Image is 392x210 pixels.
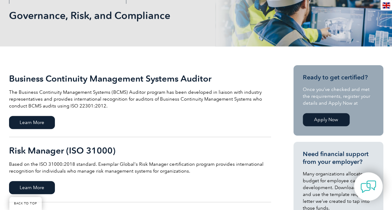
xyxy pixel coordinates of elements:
p: Once you’ve checked and met the requirements, register your details and Apply Now at [303,86,374,107]
a: Business Continuity Management Systems Auditor The Business Continuity Management Systems (BCMS) ... [9,65,271,137]
img: en [382,2,390,8]
a: BACK TO TOP [9,197,42,210]
h3: Ready to get certified? [303,74,374,81]
img: contact-chat.png [361,179,376,194]
h3: Need financial support from your employer? [303,150,374,166]
span: Learn More [9,181,55,194]
h2: Business Continuity Management Systems Auditor [9,74,271,84]
p: The Business Continuity Management Systems (BCMS) Auditor program has been developed in liaison w... [9,89,271,109]
h2: Risk Manager (ISO 31000) [9,146,271,155]
span: Learn More [9,116,55,129]
a: Apply Now [303,113,350,126]
h1: Governance, Risk, and Compliance [9,9,249,21]
a: Risk Manager (ISO 31000) Based on the ISO 31000:2018 standard. Exemplar Global's Risk Manager cer... [9,137,271,202]
p: Based on the ISO 31000:2018 standard. Exemplar Global's Risk Manager certification program provid... [9,161,271,174]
